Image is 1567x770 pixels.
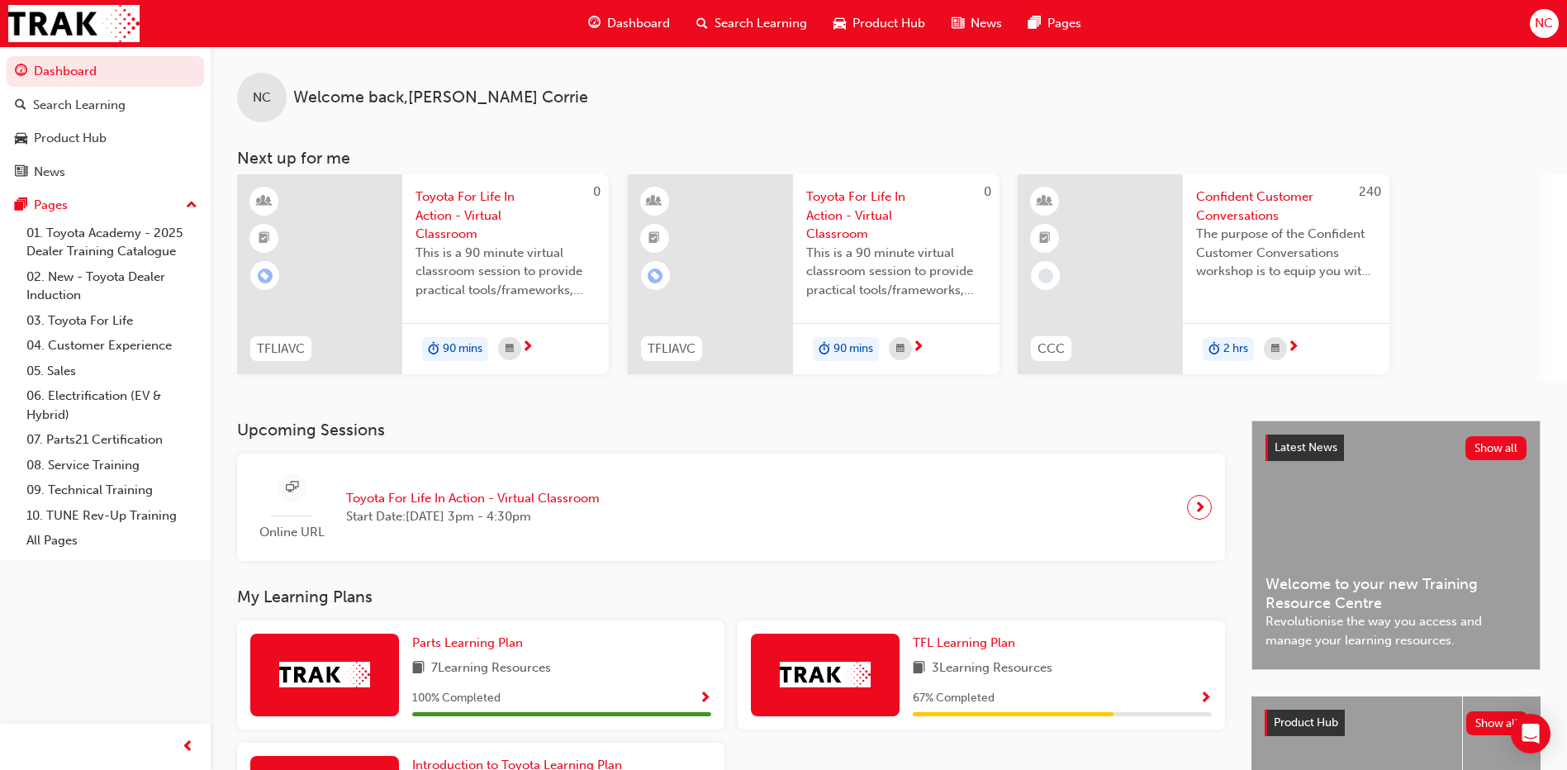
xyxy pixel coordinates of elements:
[506,339,514,359] span: calendar-icon
[648,269,662,283] span: learningRecordVerb_ENROLL-icon
[912,340,924,355] span: next-icon
[293,88,588,107] span: Welcome back , [PERSON_NAME] Corrie
[1530,9,1559,38] button: NC
[34,129,107,148] div: Product Hub
[237,421,1225,440] h3: Upcoming Sessions
[1015,7,1095,40] a: pages-iconPages
[1039,191,1051,212] span: learningResourceType_INSTRUCTOR_LED-icon
[1465,436,1527,460] button: Show all
[699,692,711,706] span: Show Progress
[253,88,271,107] span: NC
[431,658,551,679] span: 7 Learning Resources
[1466,711,1528,735] button: Show all
[1038,269,1053,283] span: learningRecordVerb_NONE-icon
[20,308,204,334] a: 03. Toyota For Life
[628,174,1000,374] a: 0TFLIAVCToyota For Life In Action - Virtual ClassroomThis is a 90 minute virtual classroom sessio...
[286,478,298,498] span: sessionType_ONLINE_URL-icon
[1199,688,1212,709] button: Show Progress
[15,165,27,180] span: news-icon
[806,244,986,300] span: This is a 90 minute virtual classroom session to provide practical tools/frameworks, behaviours a...
[237,174,609,374] a: 0TFLIAVCToyota For Life In Action - Virtual ClassroomThis is a 90 minute virtual classroom sessio...
[1359,184,1381,199] span: 240
[415,244,596,300] span: This is a 90 minute virtual classroom session to provide practical tools/frameworks, behaviours a...
[34,163,65,182] div: News
[20,383,204,427] a: 06. Electrification (EV & Hybrid)
[20,453,204,478] a: 08. Service Training
[279,662,370,687] img: Trak
[15,98,26,113] span: search-icon
[20,427,204,453] a: 07. Parts21 Certification
[1199,692,1212,706] span: Show Progress
[20,503,204,529] a: 10. TUNE Rev-Up Training
[1265,710,1527,736] a: Product HubShow all
[34,196,68,215] div: Pages
[259,228,270,250] span: booktick-icon
[1196,188,1376,225] span: Confident Customer Conversations
[237,587,1225,606] h3: My Learning Plans
[186,195,197,216] span: up-icon
[896,339,905,359] span: calendar-icon
[1265,435,1527,461] a: Latest NewsShow all
[833,340,873,359] span: 90 mins
[1039,228,1051,250] span: booktick-icon
[7,56,204,87] a: Dashboard
[648,228,660,250] span: booktick-icon
[412,635,523,650] span: Parts Learning Plan
[428,339,439,360] span: duration-icon
[648,191,660,212] span: learningResourceType_INSTRUCTOR_LED-icon
[7,190,204,221] button: Pages
[984,184,991,199] span: 0
[1223,340,1248,359] span: 2 hrs
[20,333,204,359] a: 04. Customer Experience
[819,339,830,360] span: duration-icon
[521,340,534,355] span: next-icon
[683,7,820,40] a: search-iconSearch Learning
[607,14,670,33] span: Dashboard
[648,340,696,359] span: TFLIAVC
[415,188,596,244] span: Toyota For Life In Action - Virtual Classroom
[820,7,938,40] a: car-iconProduct Hub
[15,64,27,79] span: guage-icon
[1194,496,1206,519] span: next-icon
[1208,339,1220,360] span: duration-icon
[1511,714,1550,753] div: Open Intercom Messenger
[258,269,273,283] span: learningRecordVerb_ENROLL-icon
[833,13,846,34] span: car-icon
[913,658,925,679] span: book-icon
[1274,715,1338,730] span: Product Hub
[696,13,708,34] span: search-icon
[913,635,1015,650] span: TFL Learning Plan
[7,123,204,154] a: Product Hub
[1271,339,1280,359] span: calendar-icon
[575,7,683,40] a: guage-iconDashboard
[1047,14,1081,33] span: Pages
[806,188,986,244] span: Toyota For Life In Action - Virtual Classroom
[15,131,27,146] span: car-icon
[20,528,204,554] a: All Pages
[952,13,964,34] span: news-icon
[250,523,333,542] span: Online URL
[412,689,501,708] span: 100 % Completed
[699,688,711,709] button: Show Progress
[412,634,529,653] a: Parts Learning Plan
[20,264,204,308] a: 02. New - Toyota Dealer Induction
[593,184,601,199] span: 0
[1275,440,1337,454] span: Latest News
[20,221,204,264] a: 01. Toyota Academy - 2025 Dealer Training Catalogue
[7,157,204,188] a: News
[588,13,601,34] span: guage-icon
[913,689,995,708] span: 67 % Completed
[1287,340,1299,355] span: next-icon
[913,634,1022,653] a: TFL Learning Plan
[8,5,140,42] img: Trak
[1196,225,1376,281] span: The purpose of the Confident Customer Conversations workshop is to equip you with tools to commun...
[1028,13,1041,34] span: pages-icon
[1018,174,1389,374] a: 240CCCConfident Customer ConversationsThe purpose of the Confident Customer Conversations worksho...
[938,7,1015,40] a: news-iconNews
[1265,612,1527,649] span: Revolutionise the way you access and manage your learning resources.
[259,191,270,212] span: learningResourceType_INSTRUCTOR_LED-icon
[7,90,204,121] a: Search Learning
[7,53,204,190] button: DashboardSearch LearningProduct HubNews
